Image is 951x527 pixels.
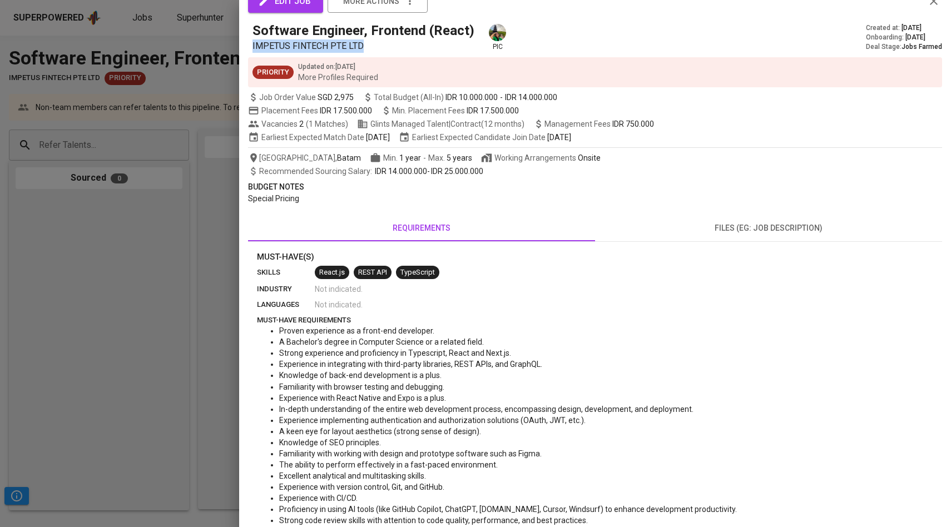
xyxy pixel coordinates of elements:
span: Total Budget (All-In) [363,92,557,103]
span: Not indicated . [315,299,363,310]
p: must-have requirements [257,315,933,326]
span: Max. [428,153,472,162]
span: - [500,92,503,103]
span: IDR 17.500.000 [467,106,519,115]
span: Vacancies ( 1 Matches ) [248,118,348,130]
span: React.js [315,267,349,278]
span: 1 year [399,153,421,162]
span: - [423,152,426,163]
span: IDR 17.500.000 [320,106,372,115]
span: Experience implementing authentication and authorization solutions (OAuth, JWT, etc.). [279,416,586,425]
span: Proven experience as a front-end developer. [279,326,434,335]
span: Batam [337,152,361,163]
span: SGD 2,975 [318,92,354,103]
p: skills [257,267,315,278]
span: In-depth understanding of the entire web development process, encompassing design, development, a... [279,405,694,414]
span: Experience with version control, Git, and GitHub. [279,483,444,491]
span: A keen eye for layout aesthetics (strong sense of design). [279,427,481,436]
p: Budget Notes [248,181,942,193]
p: Updated on : [DATE] [298,62,378,72]
span: Jobs Farmed [902,43,942,51]
span: Min. Placement Fees [392,106,519,115]
span: 5 years [447,153,472,162]
span: Working Arrangements [481,152,601,163]
span: REST API [354,267,392,278]
span: Job Order Value [248,92,354,103]
img: eva@glints.com [489,24,506,41]
div: Onsite [578,152,601,163]
span: Glints Managed Talent | Contract (12 months) [357,118,524,130]
span: Experience in integrating with third-party libraries, REST APIs, and GraphQL. [279,360,542,369]
span: Experience with CI/CD. [279,494,358,503]
span: TypeScript [396,267,439,278]
span: Special Pricing [248,194,299,203]
span: [GEOGRAPHIC_DATA] , [248,152,361,163]
span: requirements [255,221,588,235]
span: IMPETUS FINTECH PTE LTD [252,41,364,51]
span: Excellent analytical and multitasking skills. [279,471,426,480]
div: Created at : [866,23,942,33]
h5: Software Engineer, Frontend (React) [252,22,474,39]
div: pic [488,23,507,52]
span: IDR 25.000.000 [431,167,483,176]
div: Onboarding : [866,33,942,42]
span: 2 [298,118,304,130]
span: IDR 14.000.000 [375,167,427,176]
span: Proficiency in using AI tools (like GitHub Copilot, ChatGPT, [DOMAIN_NAME], Cursor, Windsurf) to ... [279,505,737,514]
p: More Profiles Required [298,72,378,83]
span: Priority [252,67,294,78]
span: IDR 10.000.000 [445,92,498,103]
span: - [259,166,483,177]
span: The ability to perform effectively in a fast-paced environment. [279,460,498,469]
div: Deal Stage : [866,42,942,52]
span: Familiarity with browser testing and debugging. [279,382,444,391]
span: Placement Fees [261,106,372,115]
span: [DATE] [902,23,922,33]
span: Knowledge of back-end development is a plus. [279,371,442,380]
p: Must-Have(s) [257,251,933,263]
span: [DATE] [547,132,571,143]
span: [DATE] [366,132,390,143]
span: Earliest Expected Match Date [248,132,390,143]
span: Experience with React Native and Expo is a plus. [279,394,446,402]
span: files (eg: job description) [602,221,935,235]
span: Familiarity with working with design and prototype software such as Figma. [279,449,542,458]
span: Recommended Sourcing Salary : [259,167,374,176]
span: Management Fees [544,120,654,128]
span: Earliest Expected Candidate Join Date [399,132,571,143]
span: IDR 750.000 [612,120,654,128]
p: languages [257,299,315,310]
span: Not indicated . [315,284,363,295]
span: Strong code review skills with attention to code quality, performance, and best practices. [279,516,588,525]
p: industry [257,284,315,295]
span: A Bachelor's degree in Computer Science or a related field. [279,337,484,346]
span: Min. [383,153,421,162]
span: Knowledge of SEO principles. [279,438,381,447]
span: Strong experience and proficiency in Typescript, React and Next.js. [279,349,511,357]
span: [DATE] [905,33,925,42]
span: IDR 14.000.000 [505,92,557,103]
